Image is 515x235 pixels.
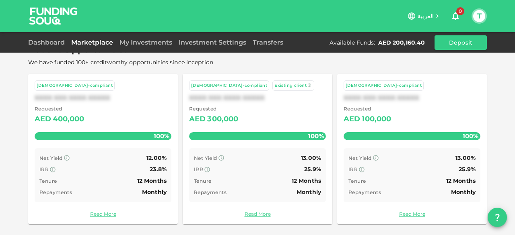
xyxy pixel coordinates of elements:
span: 25.9% [304,166,321,173]
span: Tenure [194,178,211,184]
span: 25.9% [459,166,476,173]
span: Tenure [39,178,57,184]
div: AED [189,113,206,126]
span: Repayments [348,189,381,195]
span: 100% [306,130,326,142]
a: Read More [189,210,326,218]
div: AED [344,113,360,126]
a: My Investments [116,39,175,46]
a: Dashboard [28,39,68,46]
span: Tenure [348,178,366,184]
span: 0 [456,7,464,15]
div: [DEMOGRAPHIC_DATA]-compliant [191,82,267,89]
span: Monthly [451,188,476,196]
a: Read More [35,210,171,218]
span: 23.8% [150,166,167,173]
span: Net Yield [194,155,217,161]
span: Monthly [297,188,321,196]
div: XXXX XXX XXXX XXXXX [35,94,171,102]
a: Investment Settings [175,39,249,46]
a: Read More [344,210,480,218]
span: 12 Months [446,177,476,184]
button: T [473,10,485,22]
span: Monthly [142,188,167,196]
a: Transfers [249,39,286,46]
div: XXXX XXX XXXX XXXXX [344,94,480,102]
div: 400,000 [53,113,84,126]
span: 100% [152,130,171,142]
span: Repayments [194,189,227,195]
span: Requested [35,105,84,113]
a: Marketplace [68,39,116,46]
span: Existing client [274,83,307,88]
span: IRR [194,166,203,172]
div: AED 200,160.40 [378,39,425,47]
a: [DEMOGRAPHIC_DATA]-compliantXXXX XXX XXXX XXXXX Requested AED100,000100% Net Yield 13.00% IRR 25.... [337,74,487,224]
button: 0 [447,8,463,24]
div: [DEMOGRAPHIC_DATA]-compliant [37,82,113,89]
span: 12 Months [292,177,321,184]
span: We have funded 100+ creditworthy opportunities since inception [28,59,213,66]
span: 100% [461,130,480,142]
span: العربية [418,12,434,20]
button: question [488,208,507,227]
span: Net Yield [348,155,372,161]
span: Repayments [39,189,72,195]
span: Net Yield [39,155,63,161]
span: IRR [39,166,49,172]
span: Requested [189,105,239,113]
div: [DEMOGRAPHIC_DATA]-compliant [346,82,422,89]
span: Requested [344,105,391,113]
span: 13.00% [455,154,476,161]
a: [DEMOGRAPHIC_DATA]-compliantXXXX XXX XXXX XXXXX Requested AED400,000100% Net Yield 12.00% IRR 23.... [28,74,178,224]
div: AED [35,113,51,126]
button: Deposit [435,35,487,50]
div: 100,000 [362,113,391,126]
a: [DEMOGRAPHIC_DATA]-compliant Existing clientXXXX XXX XXXX XXXXX Requested AED300,000100% Net Yiel... [183,74,332,224]
div: 300,000 [207,113,238,126]
div: Available Funds : [330,39,375,47]
span: IRR [348,166,358,172]
span: 13.00% [301,154,321,161]
span: 12.00% [146,154,167,161]
div: XXXX XXX XXXX XXXXX [189,94,326,102]
span: 12 Months [137,177,167,184]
